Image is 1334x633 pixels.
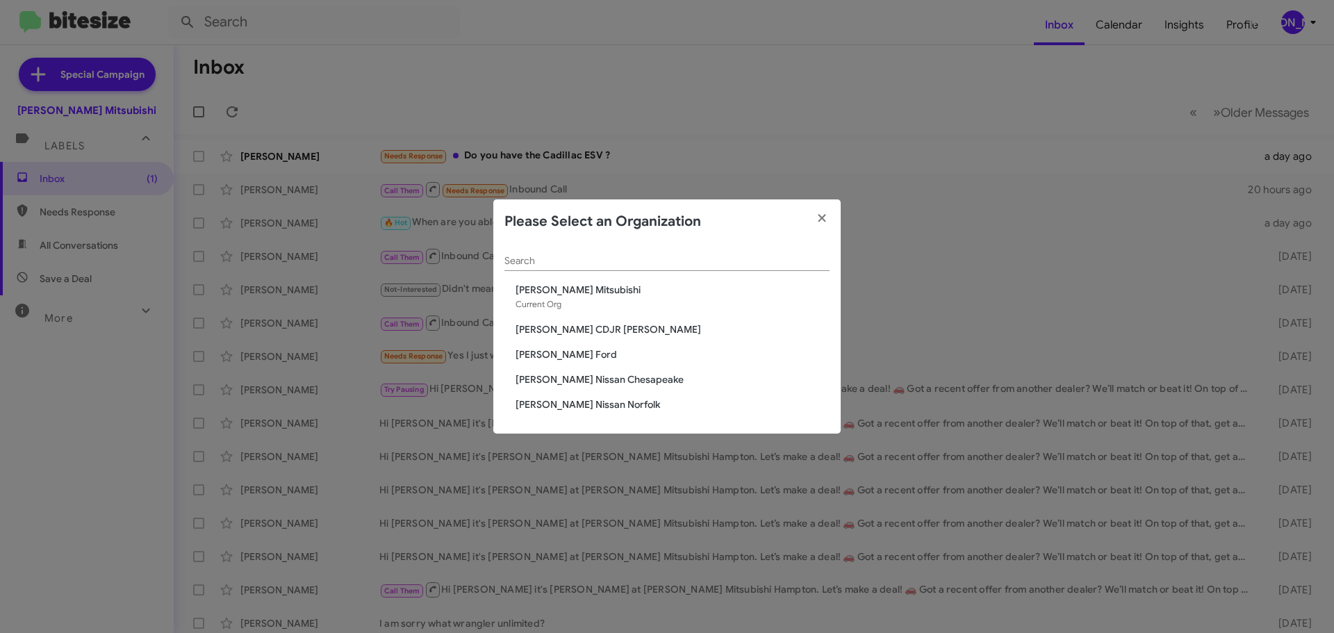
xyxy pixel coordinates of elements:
span: [PERSON_NAME] Ford [516,347,830,361]
span: [PERSON_NAME] Nissan Norfolk [516,397,830,411]
span: [PERSON_NAME] Mitsubishi [516,283,830,297]
span: [PERSON_NAME] Nissan Chesapeake [516,372,830,386]
span: Current Org [516,299,561,309]
span: [PERSON_NAME] CDJR [PERSON_NAME] [516,322,830,336]
h2: Please Select an Organization [504,211,701,233]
